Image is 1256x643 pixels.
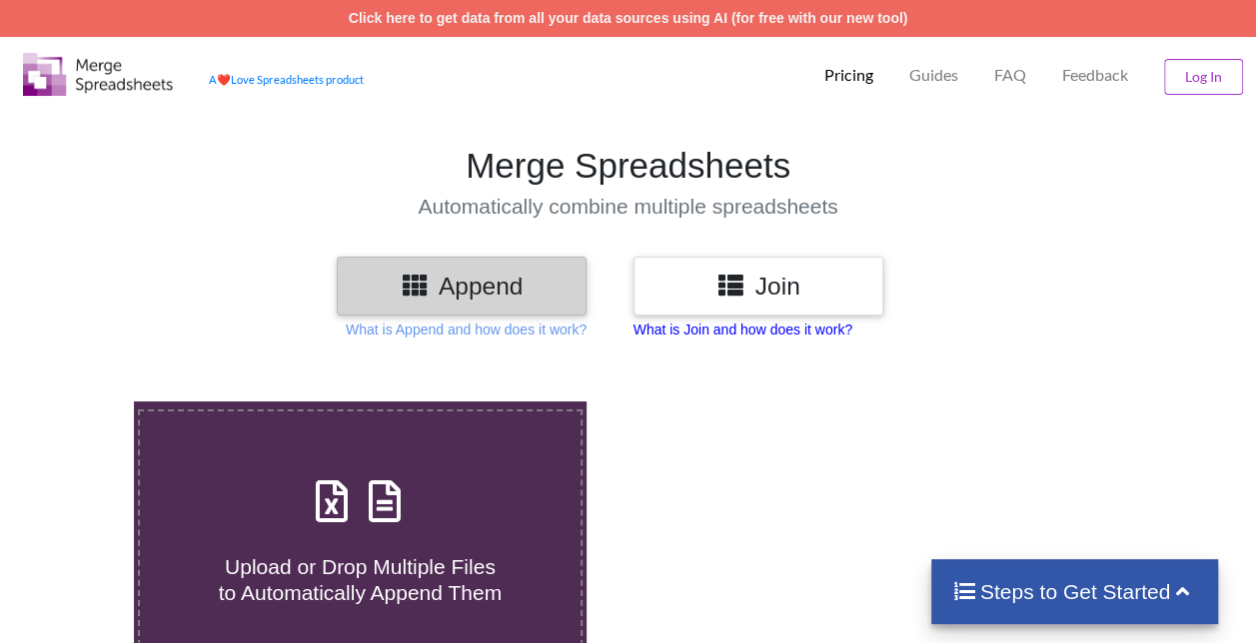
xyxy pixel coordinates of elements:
h4: Steps to Get Started [951,579,1198,604]
a: Click here to get data from all your data sources using AI (for free with our new tool) [349,10,908,26]
p: What is Append and how does it work? [346,320,587,339]
span: Feedback [1062,67,1128,83]
img: Logo.png [23,53,173,96]
p: What is Join and how does it work? [633,320,852,339]
span: heart [217,73,231,86]
span: Upload or Drop Multiple Files to Automatically Append Them [219,555,502,603]
button: Log In [1164,59,1243,95]
h3: Append [352,272,572,301]
p: Pricing [824,65,873,86]
p: FAQ [994,65,1026,86]
a: AheartLove Spreadsheets product [209,73,364,86]
h3: Join [648,272,868,301]
p: Guides [909,65,958,86]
